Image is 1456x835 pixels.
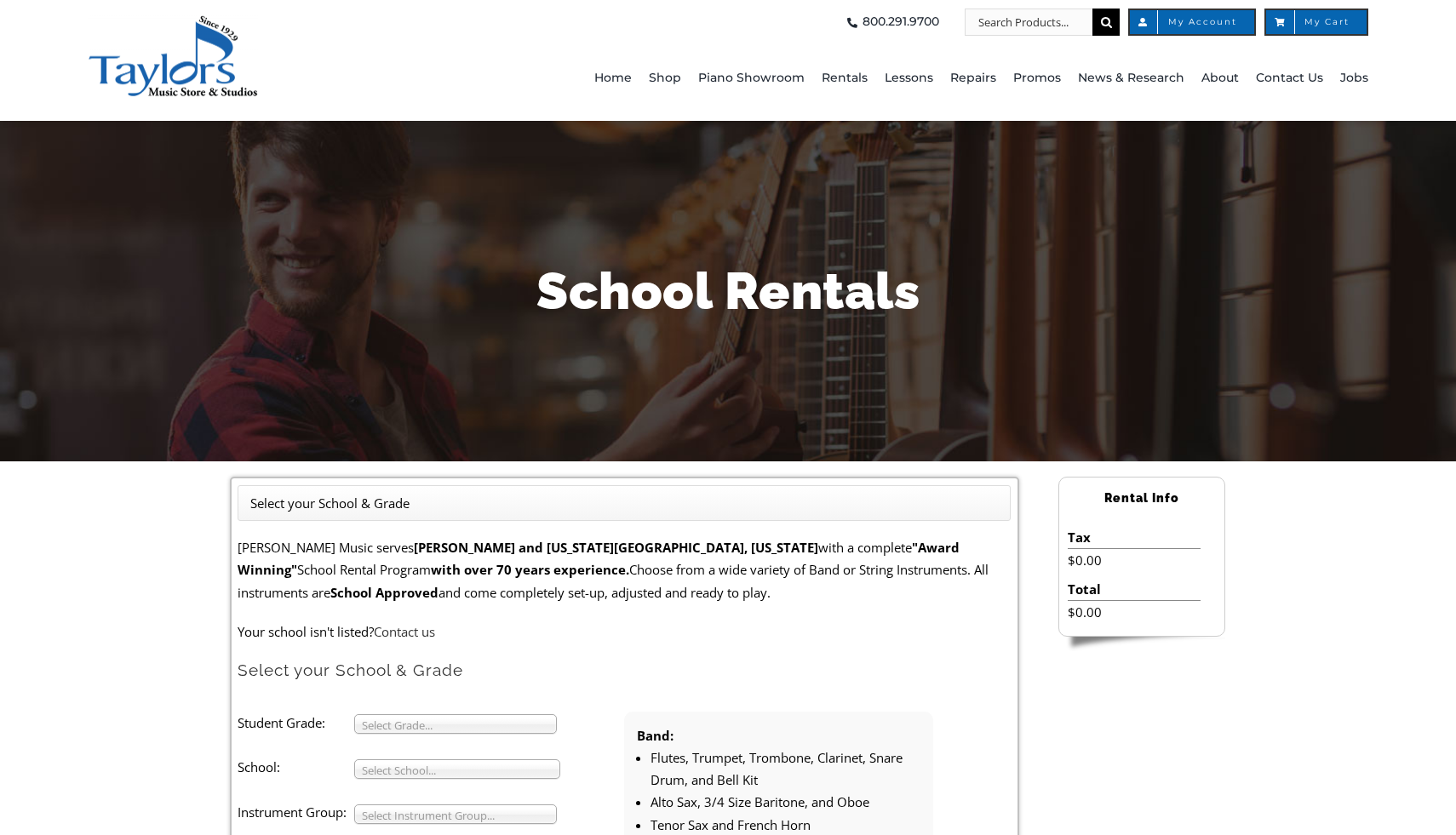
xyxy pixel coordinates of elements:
[822,65,868,92] span: Rentals
[1068,578,1200,601] li: Total
[1340,65,1368,92] span: Jobs
[822,36,868,121] a: Rentals
[1256,36,1323,121] a: Contact Us
[698,65,805,92] span: Piano Showroom
[1013,36,1061,121] a: Promos
[1078,36,1184,121] a: News & Research
[885,65,933,92] span: Lessons
[637,727,674,744] strong: Band:
[374,623,435,640] a: Contact us
[330,584,439,601] strong: School Approved
[1059,483,1224,513] h2: Rental Info
[230,255,1226,327] h1: School Rentals
[238,660,1011,681] h2: Select your School & Grade
[1201,65,1239,92] span: About
[649,36,681,121] a: Shop
[414,539,818,556] strong: [PERSON_NAME] and [US_STATE][GEOGRAPHIC_DATA], [US_STATE]
[1128,9,1256,36] a: My Account
[594,65,632,92] span: Home
[421,36,1369,121] nav: Main Menu
[250,492,410,514] li: Select your School & Grade
[649,65,681,92] span: Shop
[698,36,805,121] a: Piano Showroom
[1256,65,1323,92] span: Contact Us
[238,801,353,823] label: Instrument Group:
[965,9,1092,36] input: Search Products...
[1264,9,1368,36] a: My Cart
[238,712,353,734] label: Student Grade:
[1201,36,1239,121] a: About
[1340,36,1368,121] a: Jobs
[885,36,933,121] a: Lessons
[950,36,996,121] a: Repairs
[1068,526,1200,549] li: Tax
[431,561,629,578] strong: with over 70 years experience.
[863,9,939,36] span: 800.291.9700
[88,13,258,30] a: taylors-music-store-west-chester
[950,65,996,92] span: Repairs
[1078,65,1184,92] span: News & Research
[1283,18,1350,26] span: My Cart
[238,756,353,778] label: School:
[1013,65,1061,92] span: Promos
[421,9,1369,36] nav: Top Right
[1068,601,1200,623] li: $0.00
[1092,9,1120,36] input: Search
[651,746,920,792] li: Flutes, Trumpet, Trombone, Clarinet, Snare Drum, and Bell Kit
[651,791,920,813] li: Alto Sax, 3/4 Size Baritone, and Oboe
[1068,549,1200,571] li: $0.00
[362,715,534,735] span: Select Grade...
[842,9,939,36] a: 800.291.9700
[594,36,632,121] a: Home
[1147,18,1237,26] span: My Account
[238,536,1011,603] p: [PERSON_NAME] Music serves with a complete School Rental Program Choose from a wide variety of Ba...
[238,621,1011,643] p: Your school isn't listed?
[362,805,534,826] span: Select Instrument Group...
[1058,637,1225,652] img: sidebar-footer.png
[362,760,537,781] span: Select School...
